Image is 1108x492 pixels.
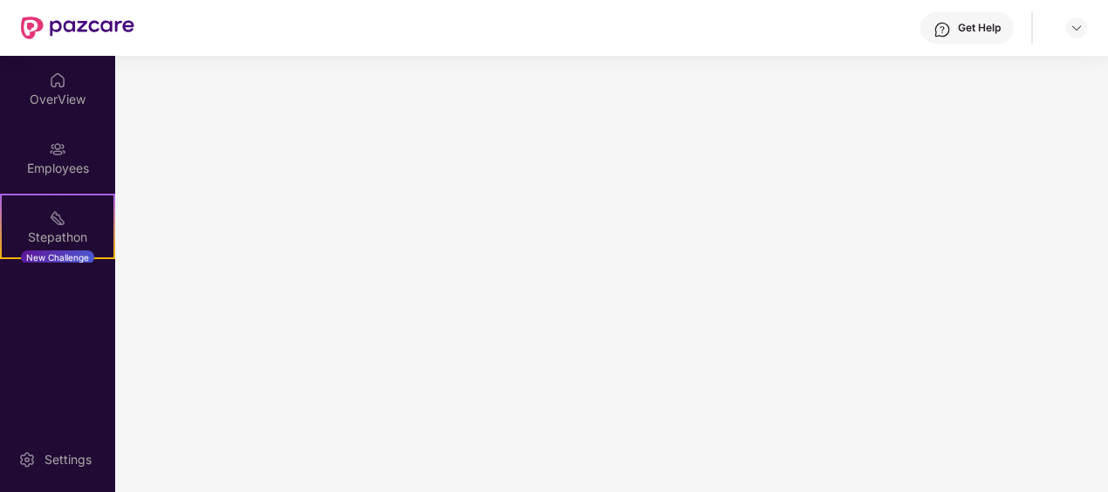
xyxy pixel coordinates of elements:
[21,250,94,264] div: New Challenge
[49,140,66,158] img: svg+xml;base64,PHN2ZyBpZD0iRW1wbG95ZWVzIiB4bWxucz0iaHR0cDovL3d3dy53My5vcmcvMjAwMC9zdmciIHdpZHRoPS...
[934,21,951,38] img: svg+xml;base64,PHN2ZyBpZD0iSGVscC0zMngzMiIgeG1sbnM9Imh0dHA6Ly93d3cudzMub3JnLzIwMDAvc3ZnIiB3aWR0aD...
[21,17,134,39] img: New Pazcare Logo
[1070,21,1084,35] img: svg+xml;base64,PHN2ZyBpZD0iRHJvcGRvd24tMzJ4MzIiIHhtbG5zPSJodHRwOi8vd3d3LnczLm9yZy8yMDAwL3N2ZyIgd2...
[2,229,113,246] div: Stepathon
[49,72,66,89] img: svg+xml;base64,PHN2ZyBpZD0iSG9tZSIgeG1sbnM9Imh0dHA6Ly93d3cudzMub3JnLzIwMDAvc3ZnIiB3aWR0aD0iMjAiIG...
[39,451,97,468] div: Settings
[18,451,36,468] img: svg+xml;base64,PHN2ZyBpZD0iU2V0dGluZy0yMHgyMCIgeG1sbnM9Imh0dHA6Ly93d3cudzMub3JnLzIwMDAvc3ZnIiB3aW...
[49,209,66,227] img: svg+xml;base64,PHN2ZyB4bWxucz0iaHR0cDovL3d3dy53My5vcmcvMjAwMC9zdmciIHdpZHRoPSIyMSIgaGVpZ2h0PSIyMC...
[958,21,1001,35] div: Get Help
